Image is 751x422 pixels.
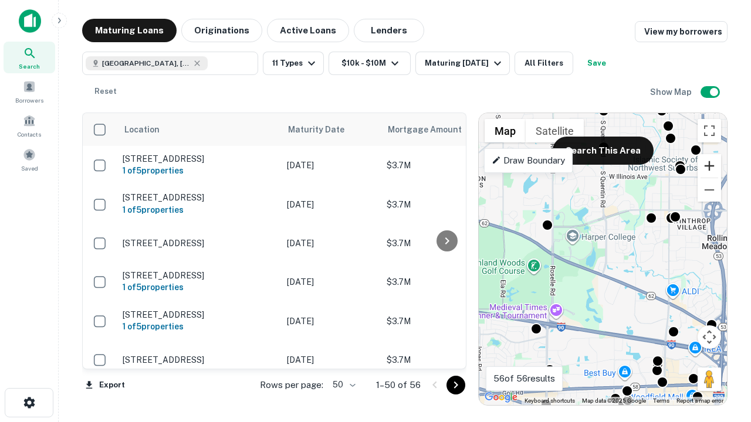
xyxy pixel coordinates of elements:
button: Zoom out [698,178,721,202]
span: Mortgage Amount [388,122,477,137]
span: Location [124,122,160,137]
p: [DATE] [287,198,375,211]
button: Export [82,376,128,394]
p: 1–50 of 56 [376,378,421,392]
button: Toggle fullscreen view [698,119,721,142]
a: Borrowers [4,76,55,107]
a: Saved [4,144,55,175]
a: View my borrowers [635,21,728,42]
button: 11 Types [263,52,324,75]
img: capitalize-icon.png [19,9,41,33]
p: $3.7M [387,275,504,288]
a: Terms (opens in new tab) [653,397,669,404]
p: Draw Boundary [492,154,565,168]
button: Reset [87,80,124,103]
button: Maturing [DATE] [415,52,510,75]
p: [DATE] [287,159,375,172]
h6: Show Map [650,86,694,98]
span: [GEOGRAPHIC_DATA], [GEOGRAPHIC_DATA] [102,58,190,69]
p: 56 of 56 results [493,372,555,386]
iframe: Chat Widget [692,328,751,384]
button: Save your search to get updates of matches that match your search criteria. [578,52,615,75]
img: Google [482,390,520,405]
div: 0 0 [479,113,727,405]
button: All Filters [515,52,573,75]
button: Maturing Loans [82,19,177,42]
p: [STREET_ADDRESS] [123,355,275,365]
div: Maturing [DATE] [425,56,505,70]
p: [STREET_ADDRESS] [123,309,275,320]
button: Go to next page [446,376,465,394]
p: [DATE] [287,275,375,288]
button: Search This Area [553,137,654,165]
th: Mortgage Amount [381,113,510,146]
p: [DATE] [287,315,375,328]
a: Open this area in Google Maps (opens a new window) [482,390,520,405]
span: Contacts [18,130,41,139]
button: Lenders [354,19,424,42]
button: Active Loans [267,19,349,42]
p: [STREET_ADDRESS] [123,154,275,164]
button: Zoom in [698,154,721,178]
p: [DATE] [287,353,375,366]
p: [DATE] [287,237,375,250]
span: Maturity Date [288,122,360,137]
button: Originations [181,19,262,42]
th: Location [117,113,281,146]
span: Borrowers [15,96,43,105]
h6: 1 of 5 properties [123,203,275,216]
h6: 1 of 5 properties [123,164,275,177]
a: Contacts [4,110,55,141]
p: $3.7M [387,353,504,366]
span: Map data ©2025 Google [582,397,646,404]
p: $3.7M [387,315,504,328]
button: $10k - $10M [329,52,411,75]
h6: 1 of 5 properties [123,320,275,333]
span: Search [19,62,40,71]
p: [STREET_ADDRESS] [123,238,275,249]
button: Show satellite imagery [526,119,584,142]
p: [STREET_ADDRESS] [123,270,275,281]
p: $3.7M [387,159,504,172]
span: Saved [21,164,38,173]
div: 50 [328,376,357,393]
button: Show street map [485,119,526,142]
button: Map camera controls [698,325,721,349]
button: Keyboard shortcuts [525,397,575,405]
p: $3.7M [387,237,504,250]
p: [STREET_ADDRESS] [123,192,275,203]
a: Search [4,42,55,73]
p: Rows per page: [260,378,323,392]
h6: 1 of 5 properties [123,281,275,294]
p: $3.7M [387,198,504,211]
th: Maturity Date [281,113,381,146]
a: Report a map error [676,397,723,404]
